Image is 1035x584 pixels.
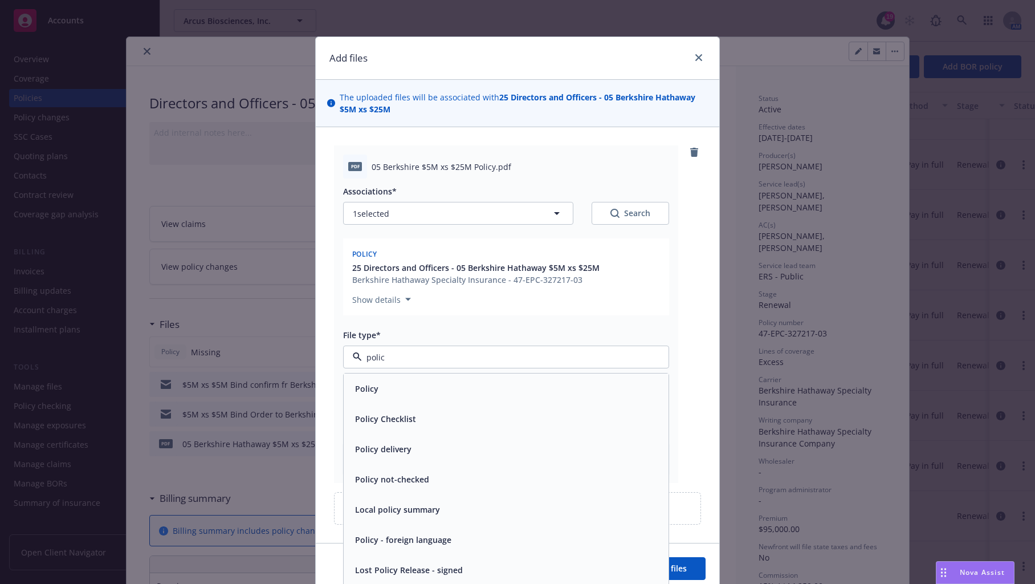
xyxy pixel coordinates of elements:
[355,443,411,455] button: Policy delivery
[355,383,378,395] button: Policy
[936,561,1014,584] button: Nova Assist
[343,330,381,340] span: File type*
[362,351,646,363] input: Filter by keyword
[936,562,951,583] div: Drag to move
[355,413,416,425] button: Policy Checklist
[960,567,1005,577] span: Nova Assist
